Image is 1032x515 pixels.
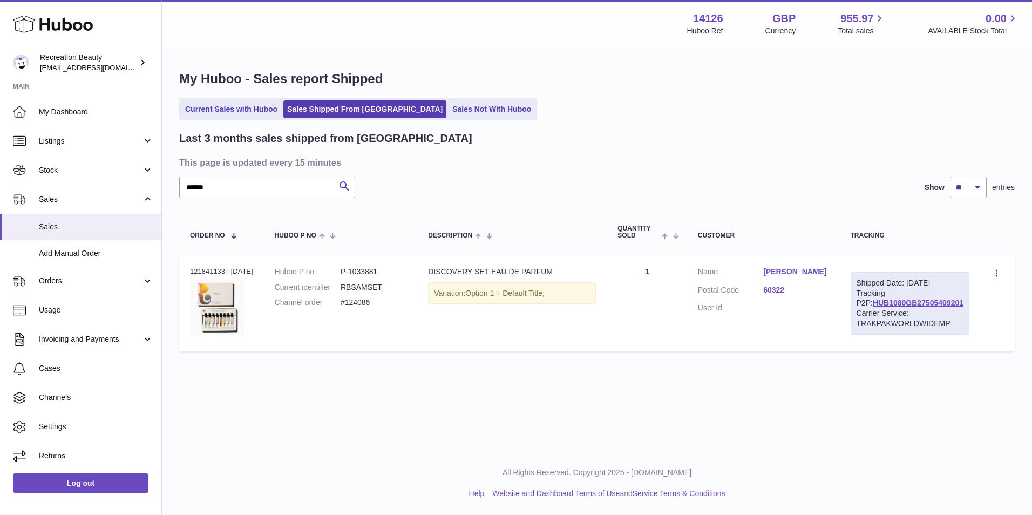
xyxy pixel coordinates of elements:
[838,11,886,36] a: 955.97 Total sales
[39,305,153,315] span: Usage
[190,267,253,276] div: 121841133 | [DATE]
[992,182,1015,193] span: entries
[341,267,406,277] dd: P-1033881
[179,131,472,146] h2: Last 3 months sales shipped from [GEOGRAPHIC_DATA]
[698,267,763,280] dt: Name
[40,63,159,72] span: [EMAIL_ADDRESS][DOMAIN_NAME]
[275,282,341,293] dt: Current identifier
[275,232,316,239] span: Huboo P no
[40,52,137,73] div: Recreation Beauty
[428,232,472,239] span: Description
[928,26,1019,36] span: AVAILABLE Stock Total
[840,11,873,26] span: 955.97
[763,267,829,277] a: [PERSON_NAME]
[283,100,446,118] a: Sales Shipped From [GEOGRAPHIC_DATA]
[39,222,153,232] span: Sales
[190,280,244,335] img: ANWD_12ML.jpg
[698,285,763,298] dt: Postal Code
[39,392,153,403] span: Channels
[13,473,148,493] a: Log out
[39,136,142,146] span: Listings
[39,363,153,374] span: Cases
[488,489,725,499] li: and
[986,11,1007,26] span: 0.00
[39,334,142,344] span: Invoicing and Payments
[928,11,1019,36] a: 0.00 AVAILABLE Stock Total
[693,11,723,26] strong: 14126
[765,26,796,36] div: Currency
[687,26,723,36] div: Huboo Ref
[181,100,281,118] a: Current Sales with Huboo
[838,26,886,36] span: Total sales
[179,157,1012,168] h3: This page is updated every 15 minutes
[925,182,945,193] label: Show
[39,451,153,461] span: Returns
[39,194,142,205] span: Sales
[39,276,142,286] span: Orders
[857,308,963,329] div: Carrier Service: TRAKPAKWORLDWIDEMP
[492,489,620,498] a: Website and Dashboard Terms of Use
[617,225,659,239] span: Quantity Sold
[698,303,763,313] dt: User Id
[39,422,153,432] span: Settings
[469,489,485,498] a: Help
[13,55,29,71] img: barney@recreationbeauty.com
[190,232,225,239] span: Order No
[275,267,341,277] dt: Huboo P no
[39,165,142,175] span: Stock
[341,282,406,293] dd: RBSAMSET
[171,467,1023,478] p: All Rights Reserved. Copyright 2025 - [DOMAIN_NAME]
[857,278,963,288] div: Shipped Date: [DATE]
[851,232,969,239] div: Tracking
[633,489,725,498] a: Service Terms & Conditions
[275,297,341,308] dt: Channel order
[428,282,596,304] div: Variation:
[851,272,969,335] div: Tracking P2P:
[341,297,406,308] dd: #124086
[39,248,153,259] span: Add Manual Order
[772,11,796,26] strong: GBP
[39,107,153,117] span: My Dashboard
[428,267,596,277] div: DISCOVERY SET EAU DE PARFUM
[698,232,829,239] div: Customer
[449,100,535,118] a: Sales Not With Huboo
[465,289,545,297] span: Option 1 = Default Title;
[607,256,687,351] td: 1
[179,70,1015,87] h1: My Huboo - Sales report Shipped
[873,299,963,307] a: HUB1080GB27505409201
[763,285,829,295] a: 60322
